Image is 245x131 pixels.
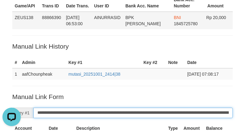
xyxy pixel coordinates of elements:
span: AINURRASID [94,15,120,20]
span: BPK [PERSON_NAME] [126,15,161,26]
a: mutasi_20251001_2414|38 [69,72,120,77]
button: Open LiveChat chat widget [2,2,21,21]
th: Note [166,57,185,68]
p: Manual Link History [12,42,233,51]
span: Copy 1845725780 to clipboard [174,21,198,26]
th: Date [185,57,233,68]
td: 1 [12,68,20,80]
span: BNI [174,15,181,20]
td: aafChounpheak [20,68,66,80]
th: Key #2 [141,57,166,68]
th: # [12,57,20,68]
td: [DATE] 07:08:17 [185,68,233,80]
span: Rp 20,000 [206,15,226,20]
td: ZEUS138 [12,12,40,29]
td: 88866390 [40,12,63,29]
th: Key #1 [66,57,141,68]
th: Admin [20,57,66,68]
span: [DATE] 06:53:00 [66,15,83,26]
p: Manual Link Form [12,92,233,101]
